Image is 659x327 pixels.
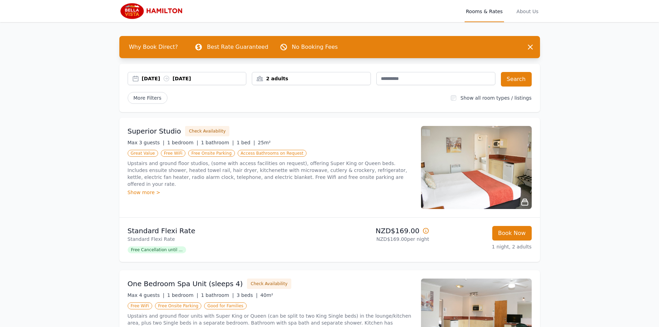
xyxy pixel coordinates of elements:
[123,40,184,54] span: Why Book Direct?
[435,243,532,250] p: 1 night, 2 adults
[128,292,165,298] span: Max 4 guests |
[128,126,181,136] h3: Superior Studio
[188,150,235,157] span: Free Onsite Parking
[128,236,327,243] p: Standard Flexi Rate
[332,236,429,243] p: NZD$169.00 per night
[161,150,186,157] span: Free WiFi
[238,150,306,157] span: Access Bathrooms on Request
[204,302,246,309] span: Good for Families
[237,292,258,298] span: 3 beds |
[128,279,243,289] h3: One Bedroom Spa Unit (sleeps 4)
[167,140,198,145] span: 1 bedroom |
[155,302,201,309] span: Free Onsite Parking
[332,226,429,236] p: NZD$169.00
[167,292,198,298] span: 1 bedroom |
[292,43,338,51] p: No Booking Fees
[128,302,153,309] span: Free WiFi
[260,292,273,298] span: 40m²
[185,126,229,136] button: Check Availability
[247,279,291,289] button: Check Availability
[252,75,370,82] div: 2 adults
[201,292,234,298] span: 1 bathroom |
[501,72,532,87] button: Search
[128,226,327,236] p: Standard Flexi Rate
[128,150,158,157] span: Great Value
[201,140,234,145] span: 1 bathroom |
[237,140,255,145] span: 1 bed |
[207,43,268,51] p: Best Rate Guaranteed
[128,160,413,188] p: Upstairs and ground floor studios, (some with access facilities on request), offering Super King ...
[128,92,167,104] span: More Filters
[258,140,271,145] span: 25m²
[492,226,532,240] button: Book Now
[128,189,413,196] div: Show more >
[128,246,186,253] span: Free Cancellation until ...
[119,3,186,19] img: Bella Vista Hamilton
[142,75,246,82] div: [DATE] [DATE]
[460,95,531,101] label: Show all room types / listings
[128,140,165,145] span: Max 3 guests |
